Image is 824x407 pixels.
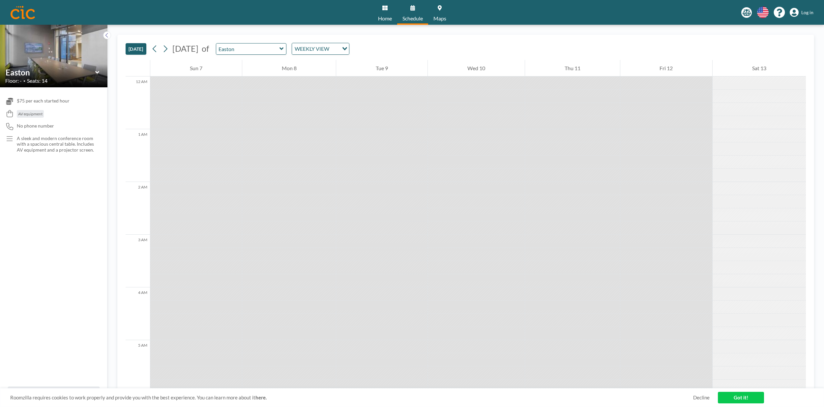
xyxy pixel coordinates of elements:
[8,387,100,399] button: All resources
[292,43,349,54] div: Search for option
[216,44,280,54] input: Easton
[433,16,446,21] span: Maps
[23,79,25,83] span: •
[402,16,423,21] span: Schedule
[428,60,525,76] div: Wed 10
[5,77,22,84] span: Floor: -
[202,44,209,54] span: of
[126,340,150,393] div: 5 AM
[293,44,331,53] span: WEEKLY VIEW
[6,68,95,77] input: Easton
[126,43,146,55] button: [DATE]
[525,60,620,76] div: Thu 11
[27,77,47,84] span: Seats: 14
[17,135,94,153] p: A sleek and modern conference room with a spacious central table. Includes AV equipment and a pro...
[718,392,764,403] a: Got it!
[17,123,54,129] span: No phone number
[620,60,713,76] div: Fri 12
[255,394,267,400] a: here.
[378,16,392,21] span: Home
[126,287,150,340] div: 4 AM
[801,10,813,15] span: Log in
[18,111,43,116] span: AV equipment
[713,60,806,76] div: Sat 13
[126,76,150,129] div: 12 AM
[10,394,693,401] span: Roomzilla requires cookies to work properly and provide you with the best experience. You can lea...
[331,44,338,53] input: Search for option
[242,60,336,76] div: Mon 8
[693,394,710,401] a: Decline
[336,60,427,76] div: Tue 9
[790,8,813,17] a: Log in
[126,182,150,235] div: 2 AM
[11,6,35,19] img: organization-logo
[150,60,242,76] div: Sun 7
[172,44,198,53] span: [DATE]
[126,129,150,182] div: 1 AM
[126,235,150,287] div: 3 AM
[17,98,70,104] span: $75 per each started hour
